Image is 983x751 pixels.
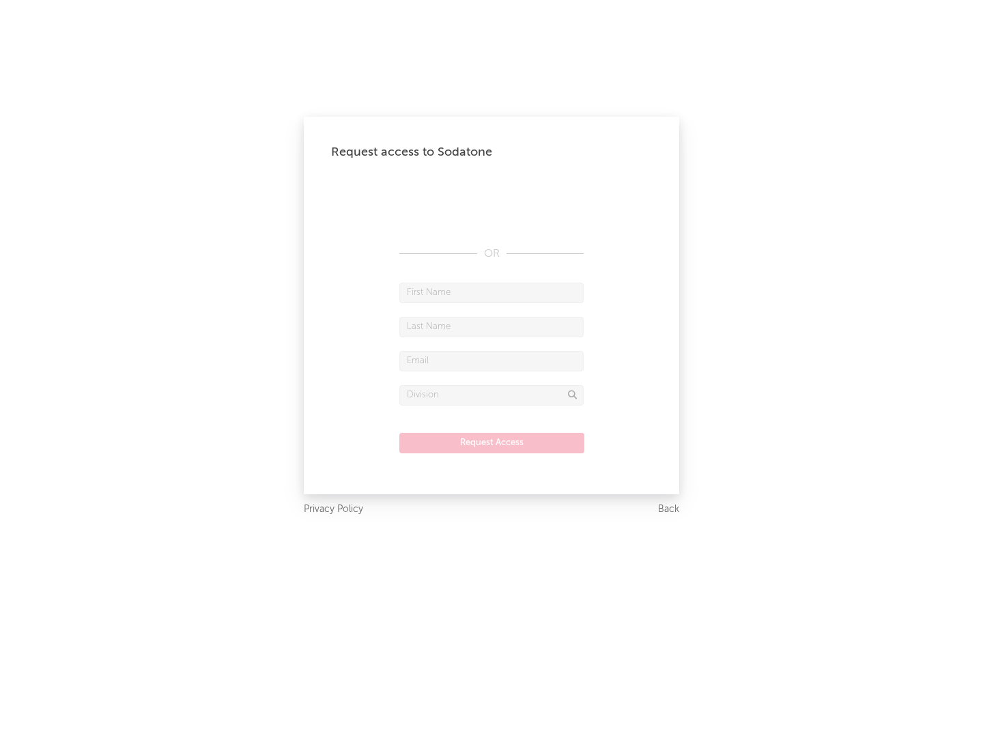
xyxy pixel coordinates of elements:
div: OR [399,246,584,262]
div: Request access to Sodatone [331,144,652,160]
input: Email [399,351,584,371]
input: Division [399,385,584,406]
input: First Name [399,283,584,303]
a: Privacy Policy [304,501,363,518]
input: Last Name [399,317,584,337]
a: Back [658,501,679,518]
button: Request Access [399,433,584,453]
